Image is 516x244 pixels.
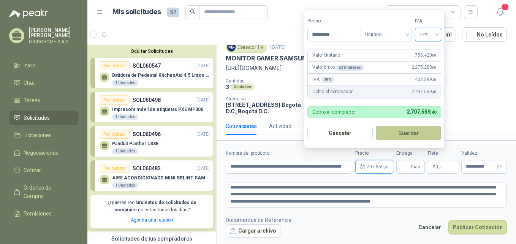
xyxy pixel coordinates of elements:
[376,126,441,140] button: Guardar
[196,97,210,104] p: [DATE]
[196,62,210,70] p: [DATE]
[415,52,436,59] span: 758.420
[435,165,443,169] span: 0
[411,160,420,173] span: Días
[90,126,213,157] a: Por cotizarSOL060496[DATE] Panduit Panther LS8E1 Unidades
[9,163,78,177] a: Cotizar
[196,131,210,138] p: [DATE]
[396,150,425,157] label: Entrega
[100,95,130,105] div: Por cotizar
[462,27,507,42] button: No Leídos
[24,166,41,174] span: Cotizar
[24,131,52,139] span: Licitaciones
[226,150,352,157] label: Nombre del producto
[90,58,213,88] a: Por cotizarSOL060547[DATE] Batidora de Pedestal KitchenAid 4.5 Litros Delux Plateado1 Unidades
[9,146,78,160] a: Negociaciones
[226,64,507,72] p: [URL][DOMAIN_NAME]
[133,130,161,138] p: SOL060496
[112,107,203,112] p: Impresora móvil de etiquetas PXE MP300
[312,109,356,114] p: Cobro al comprador
[312,76,334,83] p: IVA
[226,122,257,130] div: Cotizaciones
[226,41,267,53] div: Caracol TV
[226,84,229,90] p: 3
[112,6,161,17] h1: Mis solicitudes
[100,61,130,70] div: Por cotizar
[493,5,507,19] button: 1
[112,182,138,189] div: 1 Unidades
[24,79,35,87] span: Chat
[415,17,441,25] label: IVA
[24,209,52,218] span: Remisiones
[415,76,436,83] span: 432.299
[432,78,436,82] span: ,40
[312,64,364,71] p: Valor bruto
[196,165,210,172] p: [DATE]
[24,61,36,70] span: Inicio
[133,62,161,70] p: SOL060547
[432,90,436,94] span: ,40
[501,3,509,11] span: 1
[9,93,78,108] a: Tareas
[270,44,285,51] p: [DATE]
[226,224,280,238] button: Cargar archivo
[430,110,436,115] span: ,40
[461,150,507,157] label: Validez
[190,9,195,14] span: search
[133,164,161,173] p: SOL060482
[433,165,435,169] span: $
[226,216,291,224] p: Documentos de Referencia
[90,160,213,191] a: Por cotizarSOL060482[DATE] AIRE ACONDICIONADO MINI SPLINT SAMSUNG1 Unidades
[428,160,458,174] p: $ 0,00
[269,122,291,130] div: Actividad
[432,53,436,57] span: ,00
[363,165,388,169] span: 2.707.559
[321,77,335,83] div: 19 %
[226,96,308,101] p: Dirección
[419,29,437,40] span: 19%
[9,128,78,143] a: Licitaciones
[365,29,407,40] span: Unitario
[90,92,213,122] a: Por cotizarSOL060498[DATE] Impresora móvil de etiquetas PXE MP3001 Unidades
[112,80,138,86] div: 1 Unidades
[412,64,436,71] span: 2.275.260
[226,78,324,84] p: Cantidad
[24,96,40,105] span: Tareas
[227,43,236,51] img: Company Logo
[29,40,78,44] p: MICROHOME S.A.S
[231,84,254,90] div: Unidades
[9,58,78,73] a: Inicio
[133,96,161,104] p: SOL060498
[167,8,179,17] span: 57
[412,88,436,95] span: 2.707.559
[307,126,373,140] button: Cancelar
[448,220,507,234] button: Publicar Cotización
[100,130,130,139] div: Por cotizar
[414,220,445,234] button: Cancelar
[307,17,361,25] label: Precio
[95,199,209,214] p: ¿Quieres recibir como estas todos los días?
[24,114,50,122] span: Solicitudes
[428,150,458,157] label: Flete
[312,88,352,95] p: Cobro al comprador
[9,111,78,125] a: Solicitudes
[9,9,48,18] img: Logo peakr
[131,217,173,223] a: Agenda una reunión
[87,45,216,231] div: Ocultar SolicitudesPor cotizarSOL060547[DATE] Batidora de Pedestal KitchenAid 4.5 Litros Delux Pl...
[9,224,78,238] a: Configuración
[100,164,130,173] div: Por cotizar
[9,76,78,90] a: Chat
[9,206,78,221] a: Remisiones
[355,160,393,174] p: $2.707.559,40
[24,149,59,157] span: Negociaciones
[432,65,436,70] span: ,00
[29,27,78,38] p: [PERSON_NAME] [PERSON_NAME]
[112,141,158,146] p: Panduit Panther LS8E
[112,175,210,181] p: AIRE ACONDICIONADO MINI SPLINT SAMSUNG
[112,114,138,120] div: 1 Unidades
[304,122,327,130] div: Mensajes
[24,184,71,200] span: Órdenes de Compra
[312,52,340,59] p: Valor Unitario
[9,181,78,203] a: Órdenes de Compra
[114,200,196,212] b: cientos de solicitudes de compra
